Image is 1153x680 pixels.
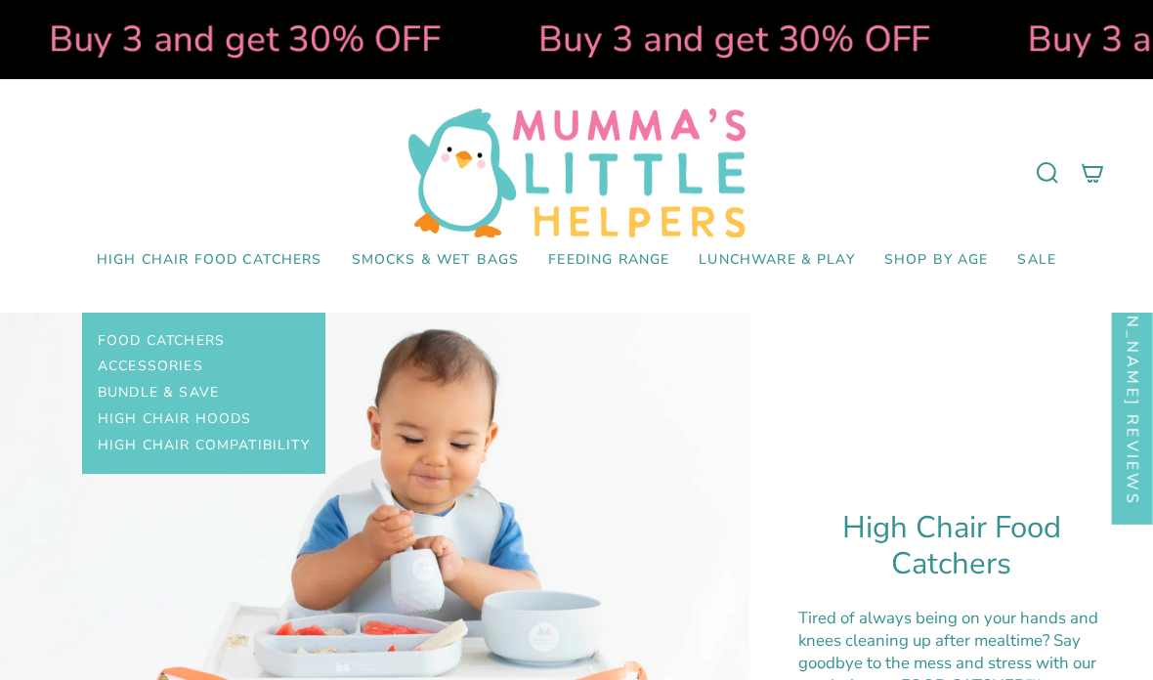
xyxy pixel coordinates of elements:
a: SALE [1003,237,1071,283]
strong: Buy 3 and get 30% OFF [29,15,421,64]
span: Shop by Age [884,252,989,269]
div: High Chair Food Catchers Food Catchers Accessories Bundle & Save High Chair Hoods High Chair Comp... [82,237,337,283]
span: Accessories [98,359,203,375]
span: High Chair Hoods [98,411,251,428]
a: Smocks & Wet Bags [337,237,534,283]
span: Feeding Range [548,252,669,269]
span: Food Catchers [98,333,225,350]
span: High Chair Compatibility [98,438,310,454]
span: Bundle & Save [98,385,219,402]
div: Click to open Judge.me floating reviews tab [1112,197,1153,525]
a: High Chair Food Catchers [82,237,337,283]
span: High Chair Food Catchers [97,252,322,269]
a: Bundle & Save [98,380,219,406]
h1: High Chair Food Catchers [798,510,1104,583]
span: SALE [1017,252,1056,269]
span: Lunchware & Play [699,252,854,269]
a: Accessories [98,354,203,380]
img: Mumma’s Little Helpers [408,108,746,237]
a: High Chair Hoods [98,406,251,433]
strong: Buy 3 and get 30% OFF [519,15,911,64]
a: Shop by Age [870,237,1004,283]
a: Lunchware & Play [684,237,869,283]
a: Food Catchers [98,328,225,355]
span: Smocks & Wet Bags [352,252,520,269]
a: High Chair Compatibility [98,433,310,459]
a: Feeding Range [534,237,684,283]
